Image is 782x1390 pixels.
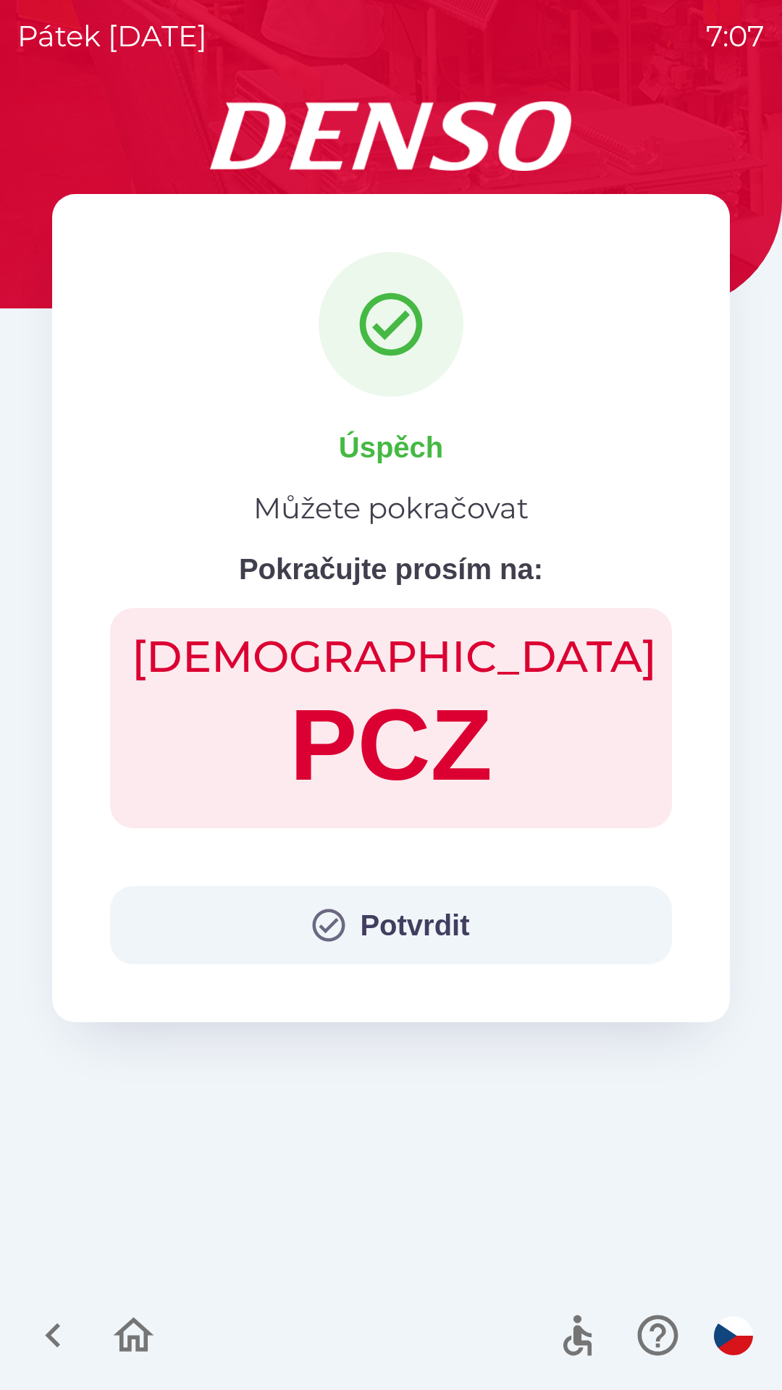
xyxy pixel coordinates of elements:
[239,547,543,591] p: Pokračujte prosím na:
[339,426,444,469] p: Úspěch
[52,101,730,171] img: Logo
[706,14,765,58] p: 7:07
[110,886,672,964] button: Potvrdit
[17,14,207,58] p: pátek [DATE]
[714,1316,753,1355] img: cs flag
[253,486,529,530] p: Můžete pokračovat
[132,683,650,806] h1: PCZ
[132,630,650,683] h2: [DEMOGRAPHIC_DATA]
